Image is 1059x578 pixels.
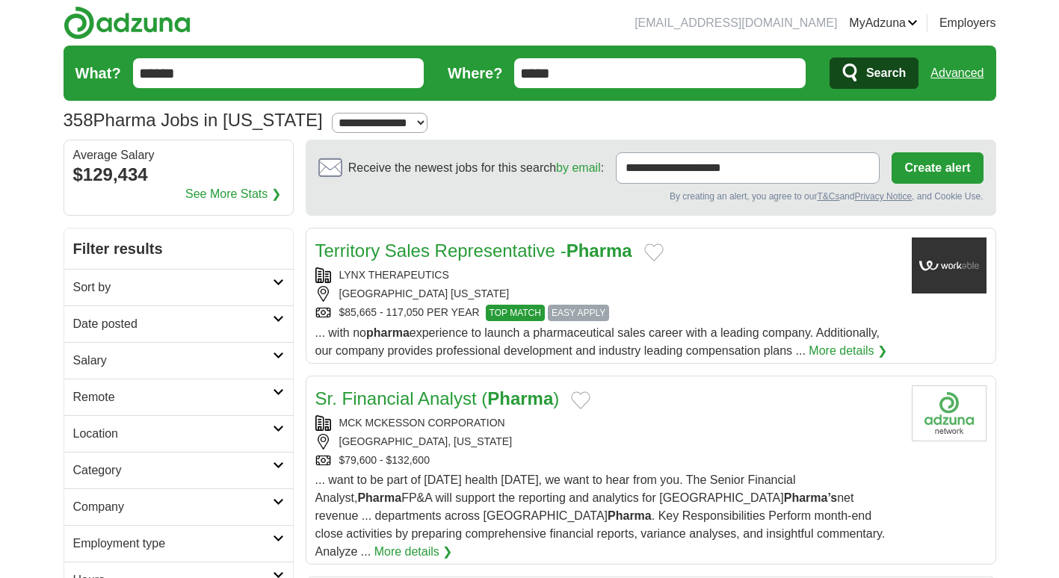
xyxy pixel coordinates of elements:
[315,240,632,261] a: Territory Sales Representative -Pharma
[644,243,664,261] button: Add to favorite jobs
[784,491,837,504] strong: Pharma’s
[809,342,887,360] a: More details ❯
[939,14,996,32] a: Employers
[830,58,918,89] button: Search
[185,185,281,203] a: See More Stats ❯
[548,305,609,321] span: EASY APPLY
[64,107,93,134] span: 358
[64,305,293,342] a: Date posted
[854,191,912,202] a: Privacy Notice
[571,391,590,409] button: Add to favorite jobs
[357,491,401,504] strong: Pharma
[73,161,284,188] div: $129,434
[315,388,560,408] a: Sr. Financial Analyst (Pharma)
[448,62,502,84] label: Where?
[849,14,918,32] a: MyAdzuna
[64,342,293,379] a: Salary
[64,229,293,269] h2: Filter results
[73,462,273,479] h2: Category
[318,190,984,203] div: By creating an alert, you agree to our and , and Cookie Use.
[556,161,601,174] a: by email
[315,286,900,302] div: [GEOGRAPHIC_DATA] [US_STATE]
[315,267,900,283] div: LYNX THERAPEUTICS
[487,388,553,408] strong: Pharma
[73,149,284,161] div: Average Salary
[817,191,839,202] a: T&Cs
[73,535,273,553] h2: Employment type
[912,385,987,441] img: Company logo
[315,453,900,468] div: $79,600 - $132,600
[348,159,604,177] span: Receive the newest jobs for this search :
[64,452,293,488] a: Category
[892,152,983,184] button: Create alert
[566,240,632,261] strong: Pharma
[64,525,293,562] a: Employment type
[315,326,880,357] span: ... with no experience to launch a pharmaceutical sales career with a leading company. Additional...
[64,379,293,415] a: Remote
[64,269,293,305] a: Sort by
[75,62,121,84] label: What?
[930,58,984,88] a: Advanced
[366,326,410,339] strong: pharma
[635,14,837,32] li: [EMAIL_ADDRESS][DOMAIN_NAME]
[64,110,323,130] h1: Pharma Jobs in [US_STATE]
[73,352,273,370] h2: Salary
[486,305,545,321] span: TOP MATCH
[374,543,453,561] a: More details ❯
[64,6,191,40] img: Adzuna logo
[315,434,900,450] div: [GEOGRAPHIC_DATA], [US_STATE]
[608,509,652,522] strong: Pharma
[73,279,273,296] h2: Sort by
[315,305,900,321] div: $85,665 - 117,050 PER YEAR
[73,388,273,406] h2: Remote
[73,425,273,443] h2: Location
[912,237,987,293] img: Company logo
[73,315,273,333] h2: Date posted
[866,58,906,88] span: Search
[64,415,293,452] a: Location
[315,473,886,558] span: ... want to be part of [DATE] health [DATE], we want to hear from you. The Senior Financial Analy...
[64,488,293,525] a: Company
[73,498,273,516] h2: Company
[315,415,900,431] div: MCK MCKESSON CORPORATION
